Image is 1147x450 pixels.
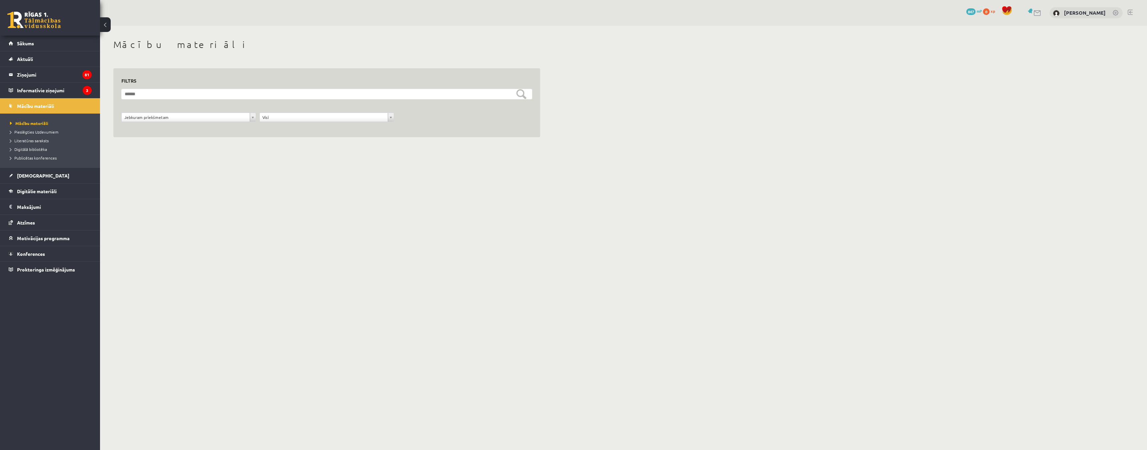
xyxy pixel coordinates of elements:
[122,113,256,122] a: Jebkuram priekšmetam
[9,98,92,114] a: Mācību materiāli
[977,8,982,14] span: mP
[260,113,394,122] a: Visi
[82,70,92,79] i: 81
[9,184,92,199] a: Digitālie materiāli
[262,113,385,122] span: Visi
[9,199,92,215] a: Maksājumi
[17,220,35,225] span: Atzīmes
[10,120,93,126] a: Mācību materiāli
[1064,9,1106,16] a: [PERSON_NAME]
[9,67,92,82] a: Ziņojumi81
[983,8,990,15] span: 0
[9,168,92,183] a: [DEMOGRAPHIC_DATA]
[9,51,92,67] a: Aktuāli
[9,246,92,261] a: Konferences
[9,36,92,51] a: Sākums
[17,251,45,257] span: Konferences
[966,8,976,15] span: 847
[9,262,92,277] a: Proktoringa izmēģinājums
[7,12,61,28] a: Rīgas 1. Tālmācības vidusskola
[10,155,93,161] a: Publicētas konferences
[17,235,70,241] span: Motivācijas programma
[113,39,540,50] h1: Mācību materiāli
[121,76,524,85] h3: Filtrs
[10,155,57,161] span: Publicētas konferences
[983,8,998,14] a: 0 xp
[9,215,92,230] a: Atzīmes
[9,230,92,246] a: Motivācijas programma
[17,188,57,194] span: Digitālie materiāli
[10,121,48,126] span: Mācību materiāli
[124,113,247,122] span: Jebkuram priekšmetam
[9,83,92,98] a: Informatīvie ziņojumi3
[966,8,982,14] a: 847 mP
[10,138,49,143] span: Literatūras saraksts
[10,129,93,135] a: Pieslēgties Uzdevumiem
[17,103,54,109] span: Mācību materiāli
[17,199,92,215] legend: Maksājumi
[10,146,93,152] a: Digitālā bibliotēka
[17,266,75,272] span: Proktoringa izmēģinājums
[17,173,69,179] span: [DEMOGRAPHIC_DATA]
[10,129,58,135] span: Pieslēgties Uzdevumiem
[10,147,47,152] span: Digitālā bibliotēka
[17,67,92,82] legend: Ziņojumi
[17,83,92,98] legend: Informatīvie ziņojumi
[17,56,33,62] span: Aktuāli
[17,40,34,46] span: Sākums
[1053,10,1060,17] img: Karolīna Kalve
[10,138,93,144] a: Literatūras saraksts
[83,86,92,95] i: 3
[991,8,995,14] span: xp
